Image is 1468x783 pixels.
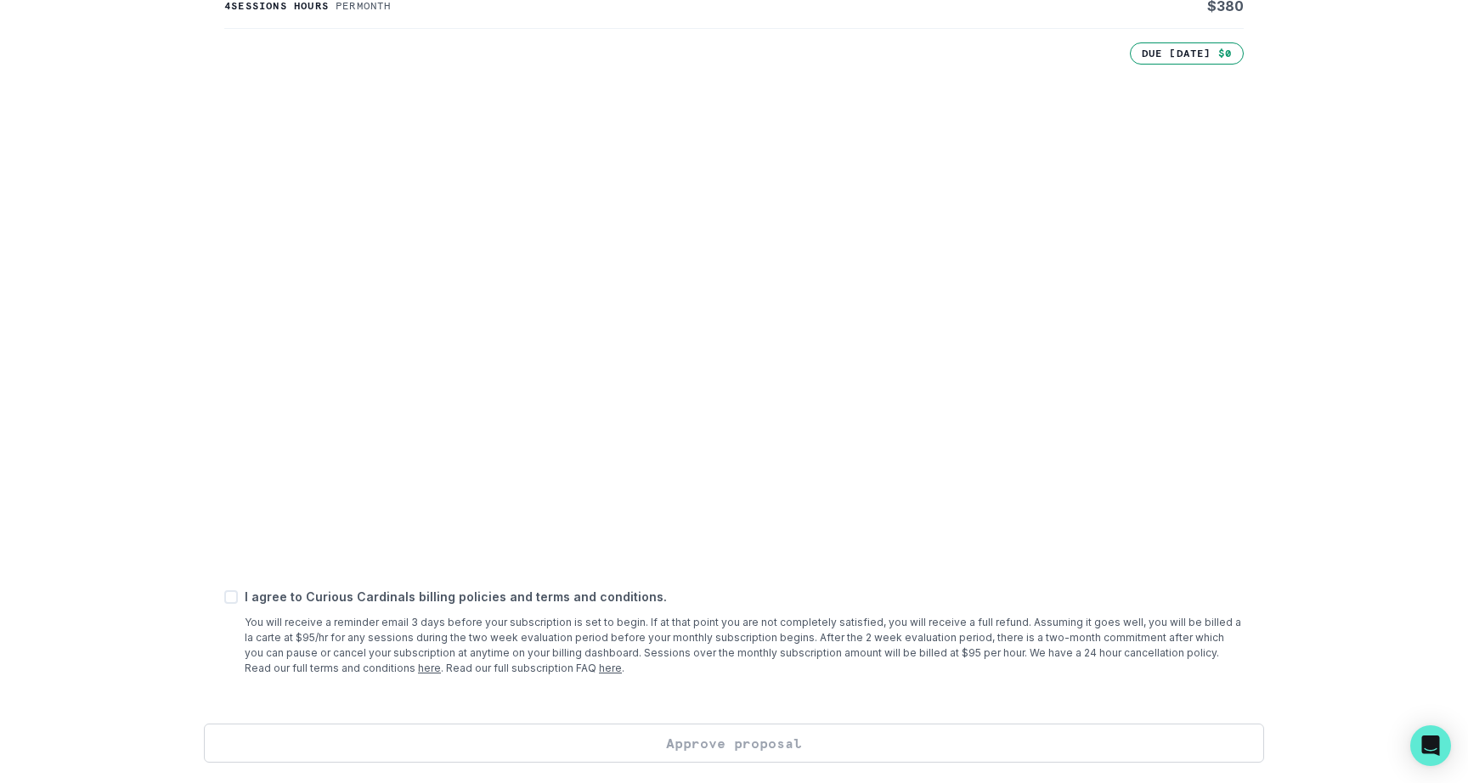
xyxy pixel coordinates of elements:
[1410,725,1451,766] div: Open Intercom Messenger
[221,61,1247,564] iframe: Secure payment input frame
[1218,47,1232,60] p: $0
[204,724,1264,763] button: Approve proposal
[245,615,1244,676] p: You will receive a reminder email 3 days before your subscription is set to begin. If at that poi...
[418,662,441,674] a: here
[1142,47,1211,60] p: Due [DATE]
[245,588,1244,606] p: I agree to Curious Cardinals billing policies and terms and conditions.
[599,662,622,674] a: here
